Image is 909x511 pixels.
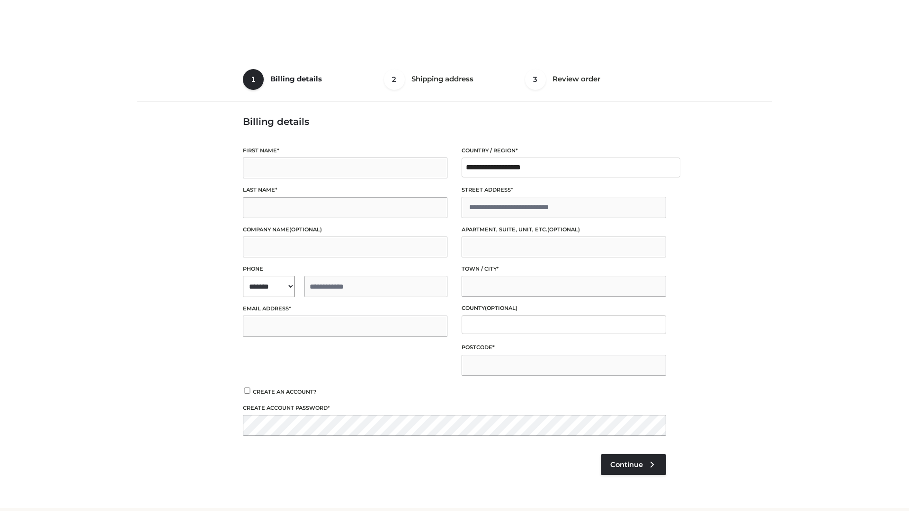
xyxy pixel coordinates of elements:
span: Create an account? [253,388,317,395]
span: Billing details [270,74,322,83]
label: Email address [243,304,447,313]
span: (optional) [289,226,322,233]
label: Street address [462,185,666,194]
span: Shipping address [411,74,473,83]
span: 2 [384,69,405,90]
h3: Billing details [243,116,666,127]
label: Postcode [462,343,666,352]
span: Continue [610,460,643,469]
span: (optional) [485,305,517,311]
span: (optional) [547,226,580,233]
label: Last name [243,185,447,194]
a: Continue [601,454,666,475]
span: Review order [553,74,600,83]
label: Apartment, suite, unit, etc. [462,225,666,234]
span: 1 [243,69,264,90]
label: Country / Region [462,146,666,155]
span: 3 [525,69,546,90]
label: First name [243,146,447,155]
label: County [462,304,666,313]
label: Phone [243,264,447,273]
label: Create account password [243,404,666,413]
label: Town / City [462,264,666,273]
input: Create an account? [243,388,251,394]
label: Company name [243,225,447,234]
